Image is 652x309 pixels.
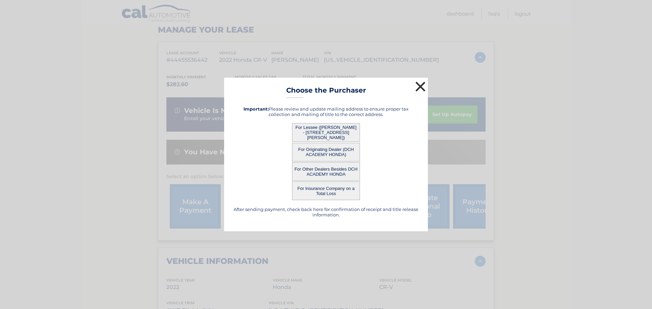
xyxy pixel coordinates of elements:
button: For Insurance Company on a Total Loss [292,181,360,200]
h5: Please review and update mailing address to ensure proper tax collection and mailing of title to ... [233,106,419,117]
button: For Lessee ([PERSON_NAME] - [STREET_ADDRESS][PERSON_NAME]) [292,123,360,142]
strong: Important: [243,106,269,112]
h3: Choose the Purchaser [286,86,366,98]
h5: After sending payment, check back here for confirmation of receipt and title release information. [233,207,419,217]
button: For Other Dealers Besides DCH ACADEMY HONDA [292,162,360,181]
button: For Originating Dealer (DCH ACADEMY HONDA) [292,143,360,161]
button: × [414,80,427,93]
